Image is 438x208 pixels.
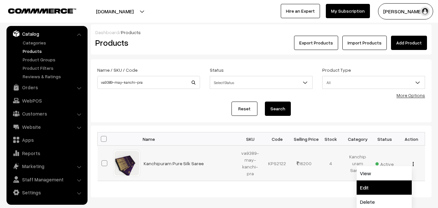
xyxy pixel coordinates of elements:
[95,38,199,48] h2: Products
[237,146,264,181] td: va9389-may-kanchi-pra
[73,3,156,19] button: [DOMAIN_NAME]
[21,48,85,55] a: Products
[210,76,313,89] span: Select Status
[420,6,430,16] img: user
[8,174,85,185] a: Staff Management
[8,187,85,198] a: Settings
[290,132,317,146] th: Selling Price
[317,146,344,181] td: 4
[323,77,425,88] span: All
[237,132,264,146] th: SKU
[357,180,412,195] a: Edit
[317,132,344,146] th: Stock
[97,67,137,73] label: Name / SKU / Code
[265,102,291,116] button: Search
[397,92,425,98] a: More Options
[391,36,427,50] a: Add Product
[342,36,387,50] a: Import Products
[97,76,200,89] input: Name / SKU / Code
[21,56,85,63] a: Product Groups
[8,134,85,146] a: Apps
[344,132,371,146] th: Category
[95,29,427,36] div: /
[398,132,425,146] th: Action
[8,160,85,172] a: Marketing
[8,28,85,40] a: Catalog
[8,81,85,93] a: Orders
[21,73,85,80] a: Reviews & Ratings
[264,146,290,181] td: KPS2122
[264,132,290,146] th: Code
[8,147,85,159] a: Reports
[371,132,398,146] th: Status
[21,39,85,46] a: Categories
[140,132,237,146] th: Name
[8,108,85,119] a: Customers
[322,76,425,89] span: All
[8,8,76,13] img: COMMMERCE
[290,146,317,181] td: 16200
[344,146,371,181] td: Kanchipuram Sarees
[121,30,141,35] span: Products
[294,36,338,50] button: Export Products
[231,102,257,116] a: Reset
[8,95,85,106] a: WebPOS
[8,6,65,14] a: COMMMERCE
[357,166,412,180] a: View
[210,77,312,88] span: Select Status
[413,162,414,166] img: Menu
[375,159,394,167] span: Active
[8,121,85,133] a: Website
[326,4,370,18] a: My Subscription
[21,65,85,71] a: Product Filters
[322,67,351,73] label: Product Type
[378,3,433,19] button: [PERSON_NAME]
[144,161,204,166] a: Kanchipuram Pure Silk Saree
[281,4,320,18] a: Hire an Expert
[210,67,224,73] label: Status
[95,30,119,35] a: Dashboard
